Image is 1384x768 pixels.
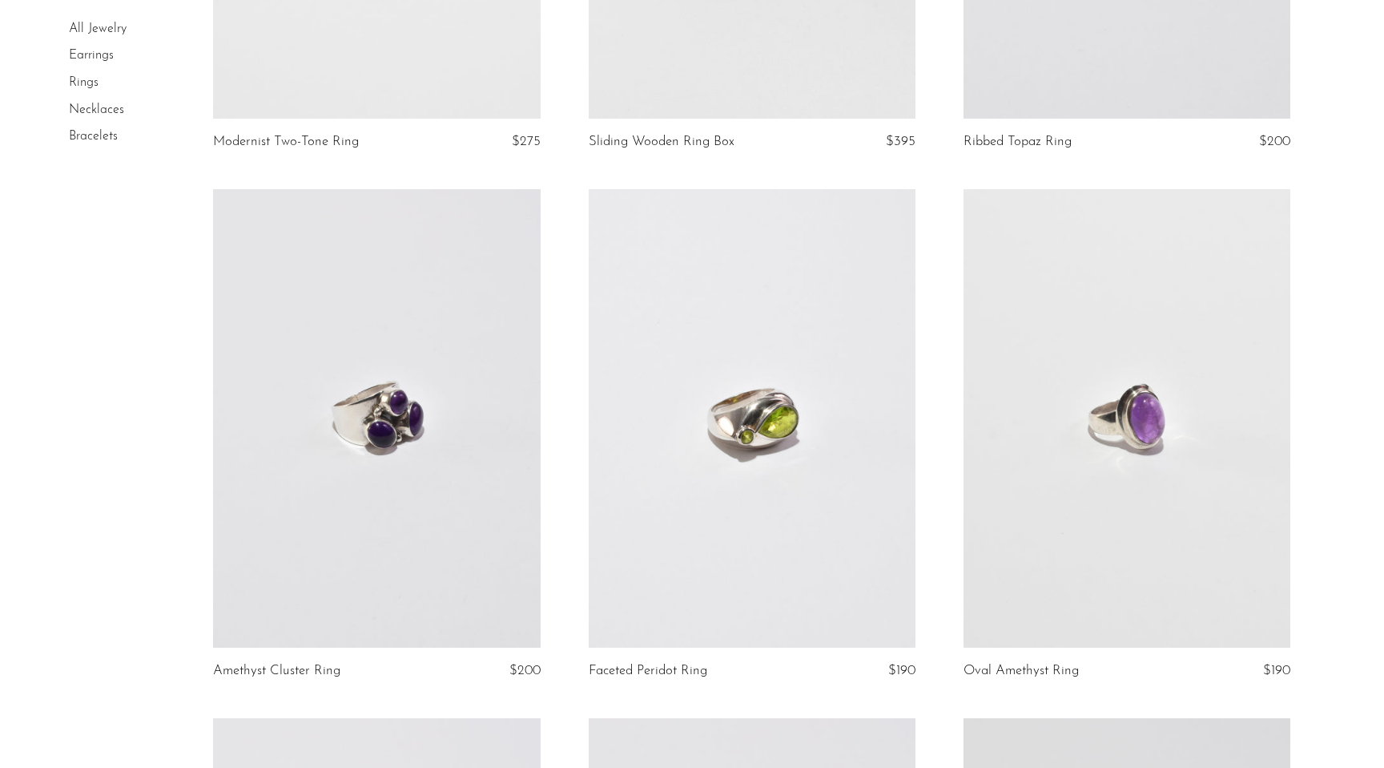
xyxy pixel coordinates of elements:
[69,130,118,143] a: Bracelets
[509,664,541,677] span: $200
[589,135,734,149] a: Sliding Wooden Ring Box
[213,135,359,149] a: Modernist Two-Tone Ring
[1263,664,1290,677] span: $190
[886,135,915,148] span: $395
[589,664,707,678] a: Faceted Peridot Ring
[964,135,1072,149] a: Ribbed Topaz Ring
[69,103,124,116] a: Necklaces
[1259,135,1290,148] span: $200
[69,50,114,63] a: Earrings
[213,664,340,678] a: Amethyst Cluster Ring
[69,22,127,35] a: All Jewelry
[888,664,915,677] span: $190
[964,664,1079,678] a: Oval Amethyst Ring
[69,76,99,89] a: Rings
[512,135,541,148] span: $275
